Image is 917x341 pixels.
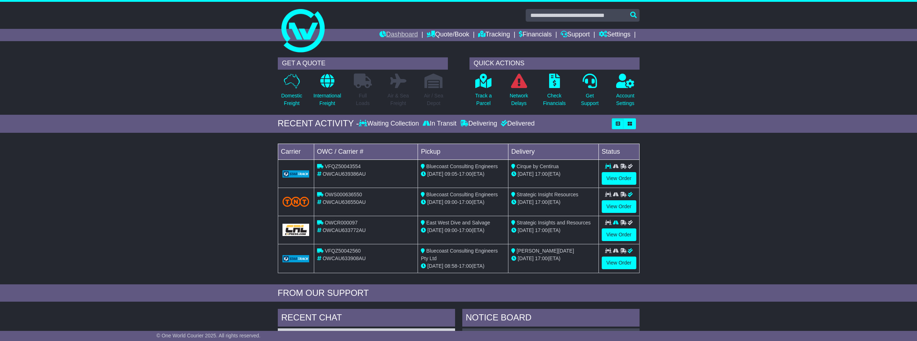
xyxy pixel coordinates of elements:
[602,257,636,269] a: View Order
[509,92,528,107] p: Network Delays
[561,29,590,41] a: Support
[518,171,534,177] span: [DATE]
[535,199,548,205] span: 17:00
[499,120,535,128] div: Delivered
[478,29,510,41] a: Tracking
[281,73,302,111] a: DomesticFreight
[282,255,310,262] img: GetCarrierServiceLogo
[459,227,472,233] span: 17:00
[459,171,472,177] span: 17:00
[518,255,534,261] span: [DATE]
[469,57,640,70] div: QUICK ACTIONS
[424,92,444,107] p: Air / Sea Depot
[580,73,599,111] a: GetSupport
[282,197,310,206] img: TNT_Domestic.png
[313,73,342,111] a: InternationalFreight
[616,73,635,111] a: AccountSettings
[427,29,469,41] a: Quote/Book
[508,144,598,159] td: Delivery
[462,309,640,328] div: NOTICE BOARD
[445,199,457,205] span: 09:00
[543,73,566,111] a: CheckFinancials
[459,263,472,269] span: 17:00
[581,92,598,107] p: Get Support
[518,227,534,233] span: [DATE]
[517,248,574,254] span: [PERSON_NAME][DATE]
[445,227,457,233] span: 09:00
[322,199,366,205] span: OWCAU636550AU
[426,192,498,197] span: Bluecoast Consulting Engineers
[278,288,640,298] div: FROM OUR SUPPORT
[459,199,472,205] span: 17:00
[517,220,591,226] span: Strategic Insights and Resources
[598,144,639,159] td: Status
[475,92,492,107] p: Track a Parcel
[511,170,596,178] div: (ETA)
[359,120,420,128] div: Waiting Collection
[445,263,457,269] span: 08:58
[535,171,548,177] span: 17:00
[314,144,418,159] td: OWC / Carrier #
[458,120,499,128] div: Delivering
[278,57,448,70] div: GET A QUOTE
[278,309,455,328] div: RECENT CHAT
[418,144,508,159] td: Pickup
[325,163,361,169] span: VFQZ50043554
[511,255,596,262] div: (ETA)
[543,92,566,107] p: Check Financials
[388,92,409,107] p: Air & Sea Freight
[519,29,552,41] a: Financials
[281,92,302,107] p: Domestic Freight
[379,29,418,41] a: Dashboard
[445,171,457,177] span: 09:05
[421,262,505,270] div: - (ETA)
[602,200,636,213] a: View Order
[421,248,498,261] span: Bluecoast Consulting Engineers Pty Ltd
[535,227,548,233] span: 17:00
[313,92,341,107] p: International Freight
[616,92,635,107] p: Account Settings
[426,163,498,169] span: Bluecoast Consulting Engineers
[156,333,261,338] span: © One World Courier 2025. All rights reserved.
[475,73,492,111] a: Track aParcel
[278,144,314,159] td: Carrier
[282,170,310,178] img: GetCarrierServiceLogo
[325,220,357,226] span: OWCR000097
[427,171,443,177] span: [DATE]
[421,227,505,234] div: - (ETA)
[427,199,443,205] span: [DATE]
[426,220,490,226] span: East West Dive and Salvage
[511,227,596,234] div: (ETA)
[602,172,636,185] a: View Order
[322,255,366,261] span: OWCAU633908AU
[421,120,458,128] div: In Transit
[325,192,362,197] span: OWS000636550
[278,118,359,129] div: RECENT ACTIVITY -
[518,199,534,205] span: [DATE]
[517,163,559,169] span: Cirque by Centirua
[322,171,366,177] span: OWCAU639386AU
[602,228,636,241] a: View Order
[322,227,366,233] span: OWCAU633772AU
[511,198,596,206] div: (ETA)
[421,198,505,206] div: - (ETA)
[599,29,631,41] a: Settings
[535,255,548,261] span: 17:00
[427,263,443,269] span: [DATE]
[509,73,528,111] a: NetworkDelays
[517,192,578,197] span: Strategic Insight Resources
[354,92,372,107] p: Full Loads
[427,227,443,233] span: [DATE]
[325,248,361,254] span: VFQZ50042560
[421,170,505,178] div: - (ETA)
[282,224,310,236] img: GetCarrierServiceLogo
